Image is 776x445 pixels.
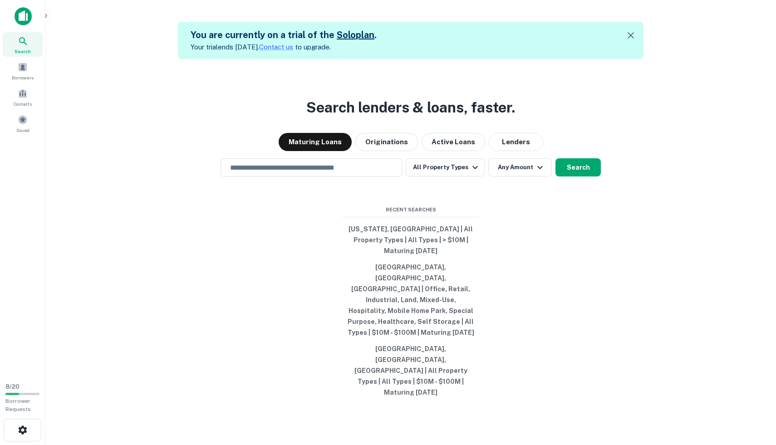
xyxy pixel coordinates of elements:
[15,7,32,25] img: capitalize-icon.png
[14,100,32,108] span: Contacts
[259,43,293,51] a: Contact us
[343,206,479,214] span: Recent Searches
[343,341,479,401] button: [GEOGRAPHIC_DATA], [GEOGRAPHIC_DATA], [GEOGRAPHIC_DATA] | All Property Types | All Types | $10M -...
[337,29,374,40] a: Soloplan
[3,32,43,57] a: Search
[489,133,543,151] button: Lenders
[343,221,479,259] button: [US_STATE], [GEOGRAPHIC_DATA] | All Property Types | All Types | > $10M | Maturing [DATE]
[355,133,418,151] button: Originations
[306,97,515,118] h3: Search lenders & loans, faster.
[5,383,20,390] span: 8 / 20
[406,158,485,176] button: All Property Types
[5,398,31,412] span: Borrower Requests
[3,85,43,109] a: Contacts
[16,127,29,134] span: Saved
[279,133,352,151] button: Maturing Loans
[343,259,479,341] button: [GEOGRAPHIC_DATA], [GEOGRAPHIC_DATA], [GEOGRAPHIC_DATA] | Office, Retail, Industrial, Land, Mixed...
[555,158,601,176] button: Search
[3,111,43,136] a: Saved
[191,28,377,42] h5: You are currently on a trial of the .
[12,74,34,81] span: Borrowers
[422,133,485,151] button: Active Loans
[3,59,43,83] a: Borrowers
[15,48,31,55] span: Search
[191,42,377,53] p: Your trial ends [DATE]. to upgrade.
[488,158,552,176] button: Any Amount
